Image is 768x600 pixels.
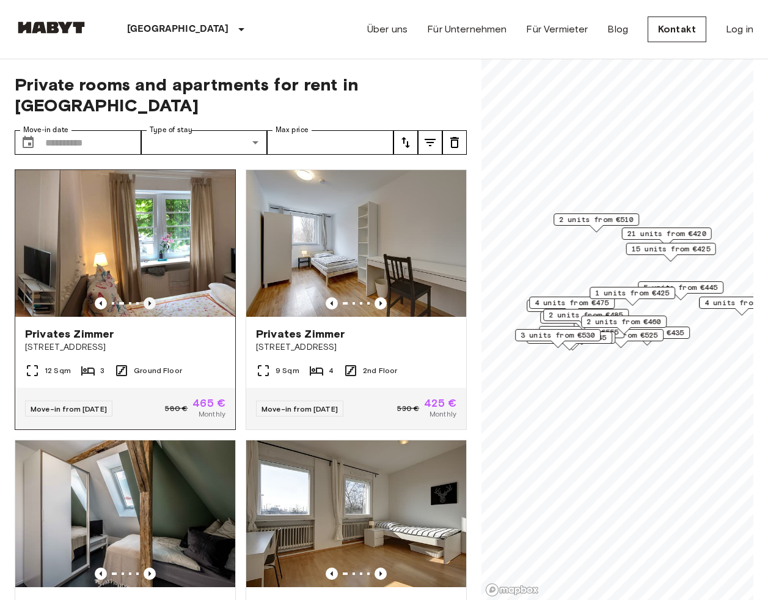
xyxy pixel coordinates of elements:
label: Move-in date [23,125,68,135]
a: Log in [726,22,753,37]
button: Previous image [144,568,156,580]
img: Marketing picture of unit DE-09-006-05M [246,440,466,587]
div: Map marker [581,316,667,335]
div: Map marker [622,228,712,246]
span: [STREET_ADDRESS] [25,341,225,354]
span: 5 units from €435 [610,327,684,338]
a: Für Vermieter [526,22,588,37]
div: Map marker [529,297,615,316]
button: Previous image [95,568,107,580]
span: Ground Floor [134,365,182,376]
span: 580 € [165,403,188,414]
span: [STREET_ADDRESS] [256,341,456,354]
a: Blog [607,22,628,37]
span: 465 € [192,398,225,409]
button: tune [418,130,442,155]
span: Move-in from [DATE] [261,404,338,413]
span: 21 units from €420 [627,228,706,239]
div: Map marker [554,213,639,232]
span: 1 units from €445 [532,332,607,343]
button: Previous image [326,568,338,580]
span: 5 units from €445 [643,282,718,293]
span: 2nd Floor [363,365,397,376]
a: Mapbox logo [485,583,539,597]
a: Für Unternehmen [427,22,507,37]
span: 4 units from €475 [535,297,609,308]
span: 9 Sqm [276,365,299,376]
a: Marketing picture of unit DE-09-012-002-01HFMarketing picture of unit DE-09-012-002-01HFPrevious ... [15,169,236,430]
div: Map marker [539,326,624,345]
span: 1 units from €425 [595,287,670,298]
img: Marketing picture of unit DE-09-016-001-05HF [15,440,235,587]
img: Marketing picture of unit DE-09-022-04M [246,170,466,317]
span: Privates Zimmer [25,327,114,341]
button: Choose date [16,130,40,155]
span: 2 units from €525 [583,330,658,341]
span: 4 [329,365,334,376]
button: tune [442,130,467,155]
span: Private rooms and apartments for rent in [GEOGRAPHIC_DATA] [15,74,467,116]
button: tune [393,130,418,155]
a: Marketing picture of unit DE-09-022-04MPrevious imagePrevious imagePrivates Zimmer[STREET_ADDRESS... [246,169,467,430]
div: Map marker [638,281,723,300]
span: 425 € [424,398,456,409]
img: Habyt [15,21,88,34]
button: Previous image [95,297,107,309]
label: Max price [276,125,309,135]
label: Type of stay [150,125,192,135]
span: 530 € [397,403,419,414]
span: 12 Sqm [45,365,71,376]
span: Monthly [199,409,225,420]
div: Map marker [540,311,626,330]
span: 3 units from €530 [521,330,595,341]
div: Map marker [527,300,612,319]
a: Über uns [367,22,408,37]
a: Kontakt [648,17,706,42]
div: Map marker [515,329,601,348]
span: Move-in from [DATE] [31,404,107,413]
img: Marketing picture of unit DE-09-012-002-01HF [60,170,280,317]
button: Previous image [375,297,387,309]
span: 2 units from €510 [559,214,634,225]
button: Previous image [375,568,387,580]
span: 2 units from €485 [549,309,623,320]
p: [GEOGRAPHIC_DATA] [127,22,229,37]
span: Privates Zimmer [256,327,345,341]
span: 2 units from €460 [587,316,661,327]
div: Map marker [626,243,716,262]
span: Monthly [430,409,456,420]
div: Map marker [543,309,629,328]
button: Previous image [326,297,338,309]
div: Map marker [590,287,675,306]
span: 3 [100,365,104,376]
span: 15 units from €425 [632,243,711,254]
button: Previous image [144,297,156,309]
